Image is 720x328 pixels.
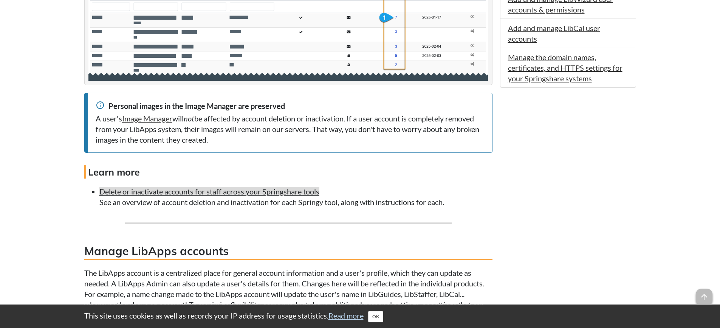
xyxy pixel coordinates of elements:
a: Image Manager [122,114,172,123]
em: not [184,114,194,123]
a: Add and manage LibCal user accounts [508,23,600,43]
div: Personal images in the Image Manager are preserved [96,101,485,111]
a: arrow_upward [696,289,712,298]
a: Read more [328,311,364,320]
div: A user's will be affected by account deletion or inactivation. If a user account is completely re... [96,113,485,145]
div: This site uses cookies as well as records your IP address for usage statistics. [77,310,644,322]
h4: Learn more [84,165,492,179]
a: Delete or inactivate accounts for staff across your Springshare tools [99,187,319,196]
a: Manage the domain names, certificates, and HTTPS settings for your Springshare systems [508,53,622,83]
p: The LibApps account is a centralized place for general account information and a user's profile, ... [84,267,492,320]
h3: Manage LibApps accounts [84,243,492,260]
li: See an overview of account deletion and inactivation for each Springy tool, along with instructio... [99,186,492,207]
button: Close [368,311,383,322]
span: info [96,101,105,110]
span: arrow_upward [696,289,712,305]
